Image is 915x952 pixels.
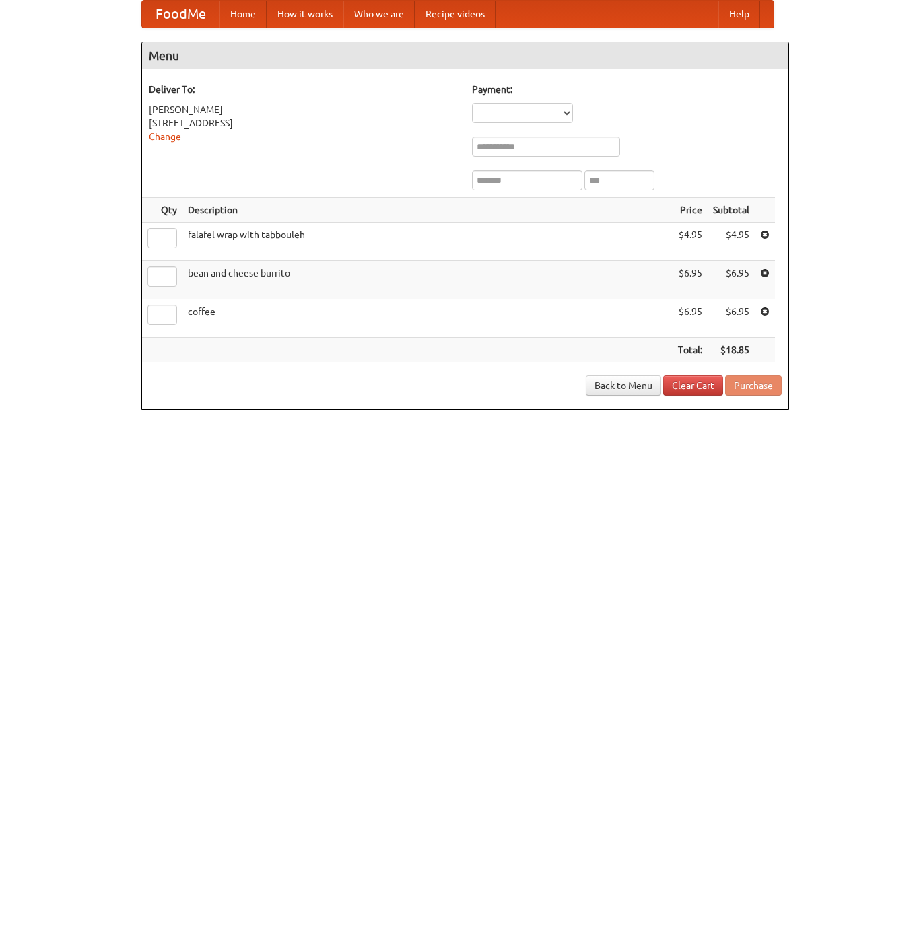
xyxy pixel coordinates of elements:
[182,261,673,299] td: bean and cheese burrito
[708,299,755,338] td: $6.95
[142,42,788,69] h4: Menu
[673,261,708,299] td: $6.95
[415,1,496,28] a: Recipe videos
[182,223,673,261] td: falafel wrap with tabbouleh
[219,1,267,28] a: Home
[725,375,782,396] button: Purchase
[708,198,755,223] th: Subtotal
[149,116,459,130] div: [STREET_ADDRESS]
[708,338,755,363] th: $18.85
[267,1,343,28] a: How it works
[673,198,708,223] th: Price
[142,198,182,223] th: Qty
[673,223,708,261] td: $4.95
[718,1,760,28] a: Help
[708,261,755,299] td: $6.95
[343,1,415,28] a: Who we are
[182,198,673,223] th: Description
[472,83,782,96] h5: Payment:
[182,299,673,338] td: coffee
[149,131,181,142] a: Change
[663,375,723,396] a: Clear Cart
[673,299,708,338] td: $6.95
[586,375,661,396] a: Back to Menu
[149,103,459,116] div: [PERSON_NAME]
[142,1,219,28] a: FoodMe
[149,83,459,96] h5: Deliver To:
[708,223,755,261] td: $4.95
[673,338,708,363] th: Total:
